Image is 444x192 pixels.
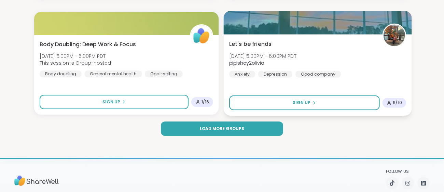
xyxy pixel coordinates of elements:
button: Sign Up [229,95,380,110]
span: Sign Up [293,100,311,106]
span: Sign Up [102,99,120,105]
button: Sign Up [40,95,189,109]
div: General mental health [84,71,142,77]
a: TikTok [386,177,398,189]
span: Let's be friends [229,40,272,48]
div: Body doubling [40,71,82,77]
img: Sharewell [14,172,59,189]
a: LinkedIn [417,177,430,189]
span: [DATE] 5:00PM - 6:00PM PDT [40,53,111,60]
span: 1 / 16 [202,99,209,105]
span: [DATE] 5:00PM - 6:00PM PDT [229,52,296,59]
span: 6 / 10 [393,100,402,105]
div: Good company [295,71,341,77]
div: Anxiety [229,71,255,77]
div: Depression [258,71,293,77]
a: Instagram [402,177,414,189]
p: Follow Us [386,169,430,174]
span: This session is Group-hosted [40,60,111,66]
button: Load more groups [161,121,283,136]
b: pipishay2olivia [229,60,264,66]
img: ShareWell [191,25,212,47]
img: pipishay2olivia [384,25,405,46]
span: Body Doubling: Deep Work & Focus [40,40,136,49]
span: Load more groups [200,126,244,132]
div: Goal-setting [145,71,183,77]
